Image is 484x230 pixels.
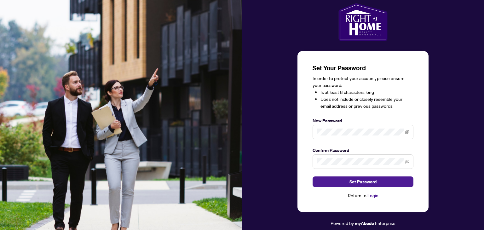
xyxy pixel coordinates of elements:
[338,3,387,41] img: ma-logo
[313,75,413,110] div: In order to protect your account, please ensure your password:
[405,159,409,164] span: eye-invisible
[320,89,413,96] li: Is at least 8 characters long
[313,117,413,124] label: New Password
[349,177,377,187] span: Set Password
[313,192,413,199] div: Return to
[320,96,413,110] li: Does not include or closely resemble your email address or previous passwords
[355,220,374,227] a: myAbode
[367,193,378,198] a: Login
[313,176,413,187] button: Set Password
[313,147,413,154] label: Confirm Password
[405,130,409,134] span: eye-invisible
[375,220,395,226] span: Enterprise
[331,220,354,226] span: Powered by
[313,64,413,72] h3: Set Your Password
